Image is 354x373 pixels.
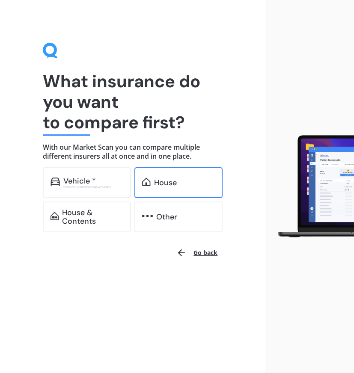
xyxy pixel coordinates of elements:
[43,71,223,133] h1: What insurance do you want to compare first?
[154,178,177,187] div: House
[142,178,150,186] img: home.91c183c226a05b4dc763.svg
[171,243,223,263] button: Go back
[272,133,354,240] img: laptop.webp
[43,143,223,160] h4: With our Market Scan you can compare multiple different insurers all at once and in one place.
[63,185,123,189] div: Excludes commercial vehicles
[63,177,96,185] div: Vehicle *
[142,212,153,220] img: other.81dba5aafe580aa69f38.svg
[51,212,59,220] img: home-and-contents.b802091223b8502ef2dd.svg
[156,213,177,221] div: Other
[51,178,60,186] img: car.f15378c7a67c060ca3f3.svg
[62,208,123,225] div: House & Contents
